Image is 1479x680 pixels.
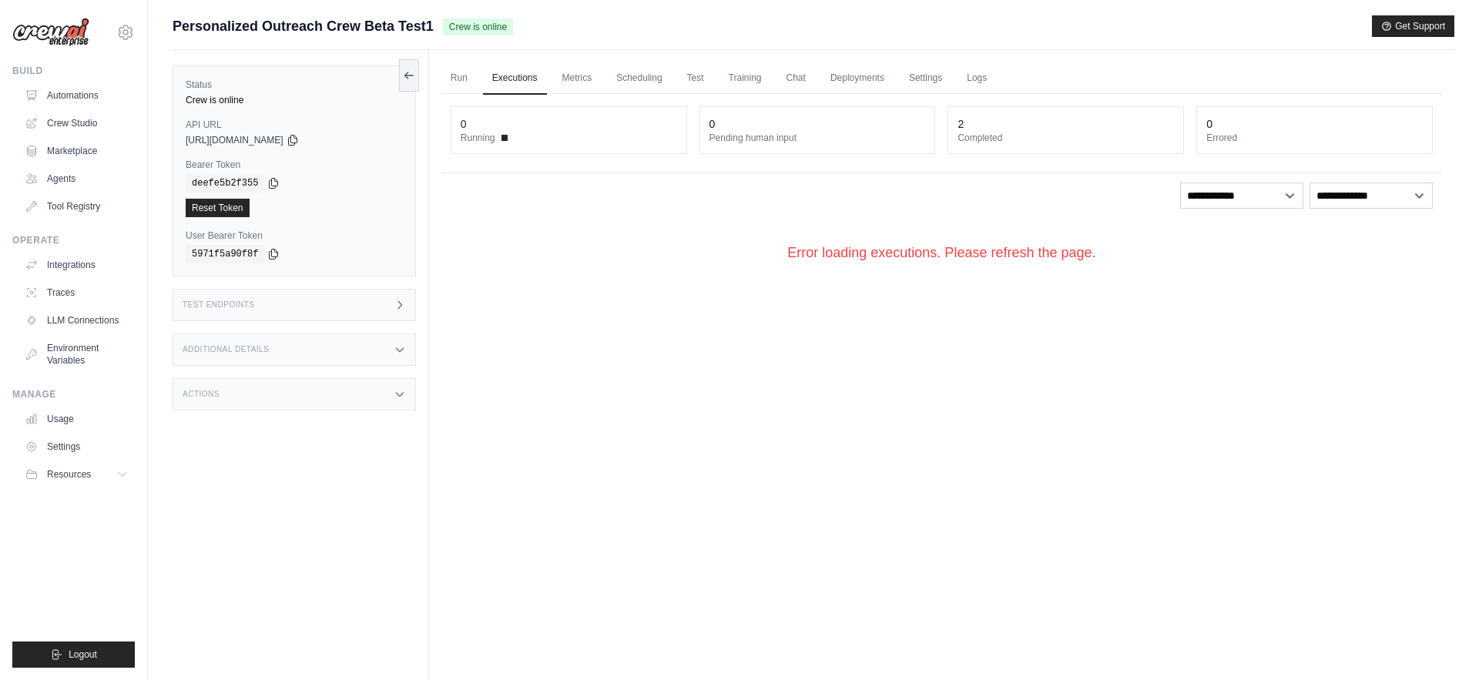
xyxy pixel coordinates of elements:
span: Crew is online [443,18,513,35]
span: Personalized Outreach Crew Beta Test1 [173,15,434,37]
span: Resources [47,468,91,481]
dt: Pending human input [709,132,926,144]
img: Logo [12,18,89,47]
a: Crew Studio [18,111,135,136]
a: Reset Token [186,199,250,217]
a: LLM Connections [18,308,135,333]
a: Settings [900,62,951,95]
a: Scheduling [607,62,671,95]
label: API URL [186,119,403,131]
a: Environment Variables [18,336,135,373]
div: Operate [12,234,135,246]
a: Training [719,62,771,95]
a: Test [678,62,713,95]
div: Crew is online [186,94,403,106]
a: Executions [483,62,547,95]
label: User Bearer Token [186,229,403,242]
iframe: Chat Widget [1402,606,1479,680]
dt: Errored [1206,132,1423,144]
div: 2 [957,116,964,132]
div: Build [12,65,135,77]
a: Usage [18,407,135,431]
div: Error loading executions. Please refresh the page. [441,218,1442,288]
button: Get Support [1372,15,1454,37]
a: Automations [18,83,135,108]
span: [URL][DOMAIN_NAME] [186,134,283,146]
span: Running [461,132,495,144]
dt: Completed [957,132,1174,144]
code: 5971f5a90f8f [186,245,264,263]
h3: Actions [183,390,220,399]
a: Deployments [821,62,894,95]
button: Resources [18,462,135,487]
button: Logout [12,641,135,668]
code: deefe5b2f355 [186,174,264,193]
a: Chat [777,62,815,95]
h3: Additional Details [183,345,269,354]
div: Manage [12,388,135,400]
a: Logs [957,62,996,95]
div: 0 [709,116,716,132]
a: Agents [18,166,135,191]
a: Traces [18,280,135,305]
div: 0 [461,116,467,132]
a: Settings [18,434,135,459]
span: Logout [69,648,97,661]
label: Bearer Token [186,159,403,171]
a: Run [441,62,477,95]
a: Marketplace [18,139,135,163]
label: Status [186,79,403,91]
h3: Test Endpoints [183,300,255,310]
a: Metrics [553,62,602,95]
a: Tool Registry [18,194,135,219]
div: 0 [1206,116,1212,132]
a: Integrations [18,253,135,277]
